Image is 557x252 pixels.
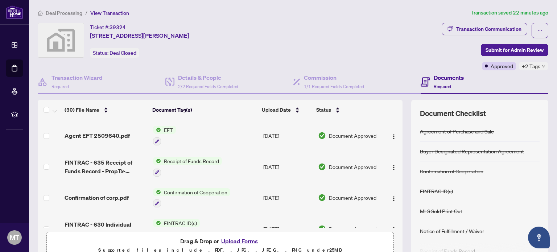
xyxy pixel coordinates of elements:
[329,163,376,171] span: Document Approved
[90,23,126,31] div: Ticket #:
[65,131,130,140] span: Agent EFT 2509640.pdf
[391,134,397,140] img: Logo
[388,192,400,203] button: Logo
[46,10,82,16] span: Deal Processing
[161,188,230,196] span: Confirmation of Cooperation
[318,132,326,140] img: Document Status
[62,100,149,120] th: (30) File Name
[110,50,136,56] span: Deal Closed
[262,106,291,114] span: Upload Date
[313,100,381,120] th: Status
[420,108,486,119] span: Document Checklist
[391,196,397,202] img: Logo
[178,73,238,82] h4: Details & People
[420,207,462,215] div: MLS Sold Print Out
[161,126,176,134] span: EFT
[260,120,315,151] td: [DATE]
[318,225,326,233] img: Document Status
[90,31,189,40] span: [STREET_ADDRESS][PERSON_NAME]
[153,157,161,165] img: Status Icon
[10,232,19,243] span: MT
[149,100,259,120] th: Document Tag(s)
[51,73,103,82] h4: Transaction Wizard
[456,23,521,35] div: Transaction Communication
[537,28,542,33] span: ellipsis
[90,48,139,58] div: Status:
[90,10,129,16] span: View Transaction
[329,132,376,140] span: Document Approved
[528,227,550,248] button: Open asap
[388,223,400,235] button: Logo
[260,182,315,214] td: [DATE]
[442,23,527,35] button: Transaction Communication
[542,65,545,68] span: down
[388,161,400,173] button: Logo
[471,9,548,17] article: Transaction saved 22 minutes ago
[304,73,364,82] h4: Commission
[420,127,494,135] div: Agreement of Purchase and Sale
[161,157,222,165] span: Receipt of Funds Record
[51,84,69,89] span: Required
[161,219,200,227] span: FINTRAC ID(s)
[180,236,260,246] span: Drag & Drop or
[65,106,99,114] span: (30) File Name
[420,227,484,235] div: Notice of Fulfillment / Waiver
[420,147,524,155] div: Buyer Designated Representation Agreement
[219,236,260,246] button: Upload Forms
[316,106,331,114] span: Status
[329,194,376,202] span: Document Approved
[65,220,147,237] span: FINTRAC - 630 Individual Identification Record B - PropTx-OREA_[DATE] 21_37_25.pdf
[388,130,400,141] button: Logo
[420,167,483,175] div: Confirmation of Cooperation
[522,62,540,70] span: +2 Tags
[260,151,315,182] td: [DATE]
[260,213,315,244] td: [DATE]
[153,188,230,208] button: Status IconConfirmation of Cooperation
[259,100,313,120] th: Upload Date
[318,163,326,171] img: Document Status
[481,44,548,56] button: Submit for Admin Review
[178,84,238,89] span: 2/2 Required Fields Completed
[153,126,176,145] button: Status IconEFT
[153,188,161,196] img: Status Icon
[391,165,397,170] img: Logo
[6,5,23,19] img: logo
[420,187,453,195] div: FINTRAC ID(s)
[85,9,87,17] li: /
[153,157,222,177] button: Status IconReceipt of Funds Record
[153,219,200,239] button: Status IconFINTRAC ID(s)
[153,126,161,134] img: Status Icon
[329,225,376,233] span: Document Approved
[110,24,126,30] span: 39324
[486,44,544,56] span: Submit for Admin Review
[304,84,364,89] span: 1/1 Required Fields Completed
[153,219,161,227] img: Status Icon
[318,194,326,202] img: Document Status
[38,11,43,16] span: home
[391,227,397,232] img: Logo
[65,158,147,175] span: FINTRAC - 635 Receipt of Funds Record - PropTx-OREA_[DATE] 15_15_00.pdf
[38,23,84,57] img: svg%3e
[434,73,464,82] h4: Documents
[491,62,513,70] span: Approved
[434,84,451,89] span: Required
[65,193,129,202] span: Confirmation of corp.pdf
